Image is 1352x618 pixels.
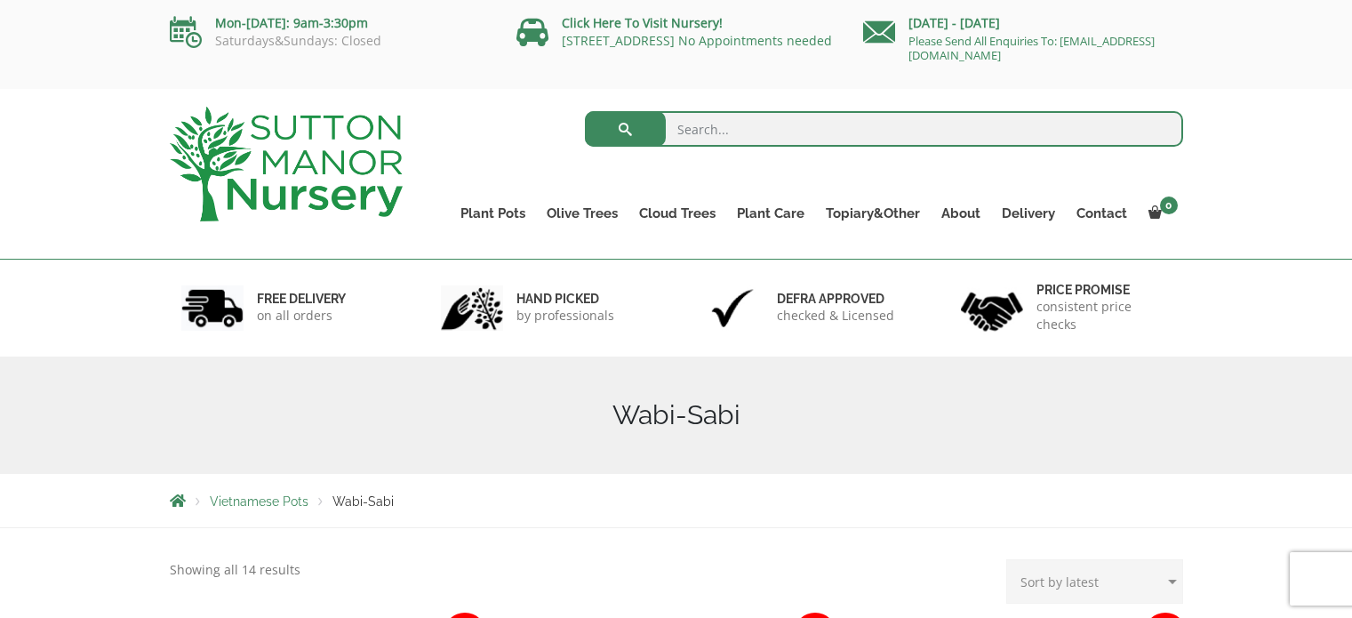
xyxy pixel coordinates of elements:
a: Plant Care [726,201,815,226]
h6: Defra approved [777,291,894,307]
p: Saturdays&Sundays: Closed [170,34,490,48]
p: Mon-[DATE]: 9am-3:30pm [170,12,490,34]
p: by professionals [516,307,614,325]
img: 2.jpg [441,285,503,331]
input: Search... [585,111,1183,147]
p: Showing all 14 results [170,559,300,581]
select: Shop order [1006,559,1183,604]
p: on all orders [257,307,346,325]
h6: hand picked [516,291,614,307]
a: Topiary&Other [815,201,931,226]
img: 3.jpg [701,285,764,331]
p: [DATE] - [DATE] [863,12,1183,34]
p: checked & Licensed [777,307,894,325]
a: Click Here To Visit Nursery! [562,14,723,31]
img: 1.jpg [181,285,244,331]
p: consistent price checks [1036,298,1172,333]
a: 0 [1138,201,1183,226]
h1: Wabi-Sabi [170,399,1183,431]
a: Delivery [991,201,1066,226]
img: 4.jpg [961,281,1023,335]
a: About [931,201,991,226]
a: Contact [1066,201,1138,226]
a: Plant Pots [450,201,536,226]
a: [STREET_ADDRESS] No Appointments needed [562,32,832,49]
nav: Breadcrumbs [170,494,1183,508]
h6: Price promise [1036,282,1172,298]
a: Please Send All Enquiries To: [EMAIL_ADDRESS][DOMAIN_NAME] [908,33,1155,63]
img: logo [170,107,403,221]
span: 0 [1160,197,1178,214]
a: Vietnamese Pots [210,494,308,509]
a: Cloud Trees [628,201,726,226]
a: Olive Trees [536,201,628,226]
h6: FREE DELIVERY [257,291,346,307]
span: Wabi-Sabi [332,494,394,509]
